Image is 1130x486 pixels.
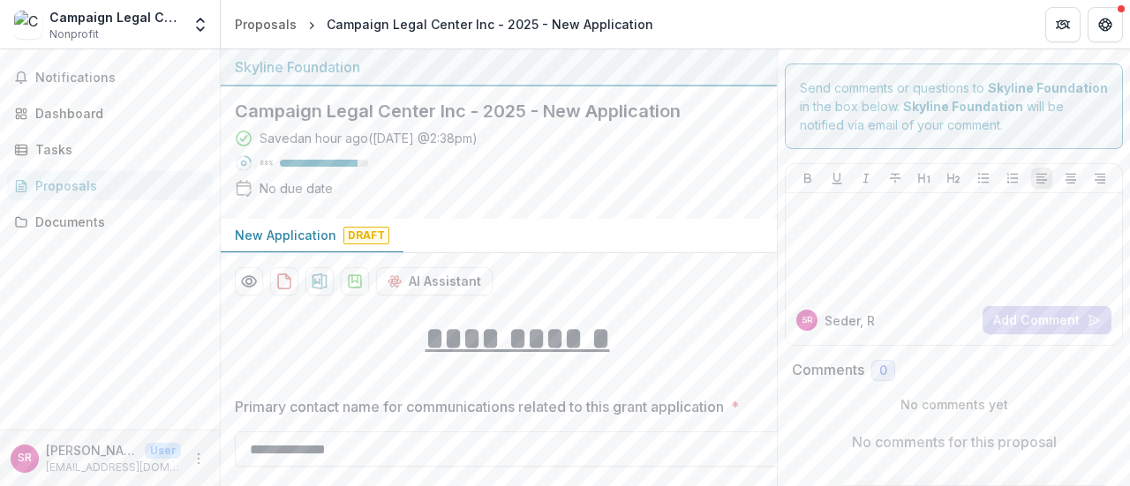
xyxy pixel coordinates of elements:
div: Proposals [235,15,297,34]
div: Campaign Legal Center Inc [49,8,181,26]
span: Notifications [35,71,206,86]
button: Add Comment [983,306,1111,334]
button: Ordered List [1002,168,1023,189]
div: Seder, Rebekah [802,316,812,325]
button: Underline [826,168,847,189]
button: Heading 1 [914,168,935,189]
strong: Skyline Foundation [988,80,1108,95]
button: Heading 2 [943,168,964,189]
span: Draft [343,227,389,244]
div: Tasks [35,140,199,159]
button: Open entity switcher [188,7,213,42]
span: 0 [879,363,887,378]
button: download-proposal [341,267,369,295]
a: Proposals [228,11,304,37]
button: Get Help [1088,7,1123,42]
button: Preview 0fb1cc8c-10d8-44d9-98df-ab78a70c31ff-1.pdf [235,267,263,295]
button: More [188,448,209,469]
p: New Application [235,226,336,244]
button: Align Left [1031,168,1052,189]
button: Align Center [1060,168,1081,189]
p: Primary contact name for communications related to this grant application [235,396,724,417]
a: Documents [7,207,213,236]
button: Italicize [855,168,877,189]
p: Seder, R [825,311,875,330]
button: Bold [797,168,818,189]
p: [EMAIL_ADDRESS][DOMAIN_NAME] [46,460,181,475]
div: Dashboard [35,104,199,123]
button: Notifications [7,64,213,92]
a: Tasks [7,135,213,164]
p: 88 % [260,157,273,169]
h2: Comments [792,362,864,378]
div: No due date [260,179,333,198]
button: Bullet List [973,168,994,189]
a: Dashboard [7,99,213,128]
h2: Campaign Legal Center Inc - 2025 - New Application [235,101,734,122]
div: Proposals [35,176,199,195]
button: Partners [1045,7,1081,42]
button: AI Assistant [376,267,493,295]
strong: Skyline Foundation [903,99,1023,114]
button: download-proposal [305,267,334,295]
p: No comments for this proposal [852,431,1057,452]
nav: breadcrumb [228,11,660,37]
img: Campaign Legal Center Inc [14,11,42,39]
button: Align Right [1089,168,1111,189]
div: Send comments or questions to in the box below. will be notified via email of your comment. [785,64,1123,149]
p: User [145,443,181,459]
div: Seder, Rebekah [18,452,32,464]
div: Saved an hour ago ( [DATE] @ 2:38pm ) [260,129,478,147]
div: Campaign Legal Center Inc - 2025 - New Application [327,15,653,34]
a: Proposals [7,171,213,200]
button: download-proposal [270,267,298,295]
span: Nonprofit [49,26,99,42]
p: [PERSON_NAME] [46,441,138,460]
button: Strike [885,168,906,189]
div: Documents [35,213,199,231]
p: No comments yet [792,395,1116,414]
div: Skyline Foundation [235,56,763,78]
